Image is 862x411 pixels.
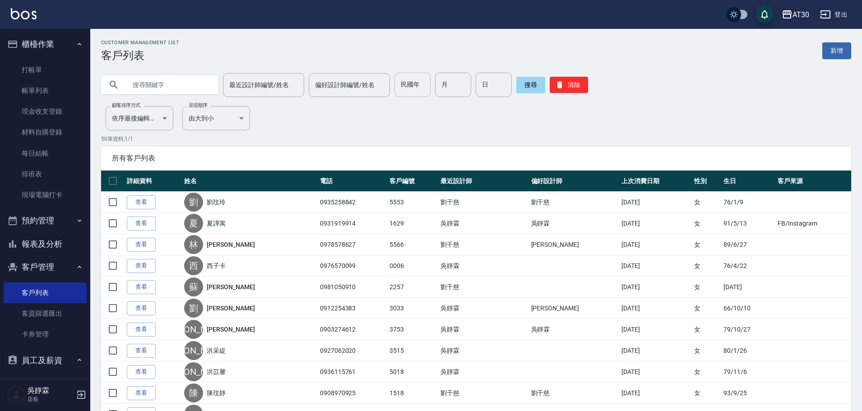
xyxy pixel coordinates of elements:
[127,195,156,209] a: 查看
[438,234,528,255] td: 劉千慈
[387,298,438,319] td: 3033
[4,80,87,101] a: 帳單列表
[126,73,211,97] input: 搜尋關鍵字
[692,383,721,404] td: 女
[387,192,438,213] td: 5553
[619,255,692,277] td: [DATE]
[619,171,692,192] th: 上次消費日期
[4,303,87,324] a: 客資篩選匯出
[4,282,87,303] a: 客戶列表
[318,319,387,340] td: 0903274612
[101,40,179,46] h2: Customer Management List
[619,277,692,298] td: [DATE]
[775,213,851,234] td: FB/Instagram
[792,9,809,20] div: AT30
[4,185,87,205] a: 現場電腦打卡
[127,259,156,273] a: 查看
[207,346,226,355] a: 洪采緹
[692,192,721,213] td: 女
[184,277,203,296] div: 蘇
[207,219,226,228] a: 夏譁寓
[387,361,438,383] td: 5018
[721,192,775,213] td: 76/1/9
[4,349,87,372] button: 員工及薪資
[619,192,692,213] td: [DATE]
[207,198,226,207] a: 劉玟玲
[550,77,588,93] button: 清除
[184,362,203,381] div: [PERSON_NAME]
[721,213,775,234] td: 91/5/13
[816,6,851,23] button: 登出
[318,213,387,234] td: 0931919914
[529,298,619,319] td: [PERSON_NAME]
[4,101,87,122] a: 現金收支登錄
[529,171,619,192] th: 偏好設計師
[7,386,25,404] img: Person
[822,42,851,59] a: 新增
[438,192,528,213] td: 劉千慈
[184,193,203,212] div: 劉
[692,361,721,383] td: 女
[207,240,255,249] a: [PERSON_NAME]
[529,234,619,255] td: [PERSON_NAME]
[4,60,87,80] a: 打帳單
[438,171,528,192] th: 最近設計師
[387,171,438,192] th: 客戶編號
[619,361,692,383] td: [DATE]
[184,341,203,360] div: [PERSON_NAME]
[184,235,203,254] div: 林
[184,320,203,339] div: [PERSON_NAME]
[184,299,203,318] div: 劉
[4,122,87,143] a: 材料自購登錄
[692,255,721,277] td: 女
[721,255,775,277] td: 76/4/22
[387,213,438,234] td: 1629
[438,340,528,361] td: 吳靜霖
[721,171,775,192] th: 生日
[721,361,775,383] td: 79/11/6
[755,5,774,23] button: save
[721,340,775,361] td: 80/1/26
[721,277,775,298] td: [DATE]
[529,319,619,340] td: 吳靜霖
[438,277,528,298] td: 劉千慈
[692,213,721,234] td: 女
[184,256,203,275] div: 西
[4,255,87,279] button: 客戶管理
[318,361,387,383] td: 0936115761
[438,319,528,340] td: 吳靜霖
[619,213,692,234] td: [DATE]
[318,255,387,277] td: 0976570099
[619,234,692,255] td: [DATE]
[318,171,387,192] th: 電話
[529,213,619,234] td: 吳靜霖
[11,8,37,19] img: Logo
[101,135,851,143] p: 50 筆資料, 1 / 1
[619,298,692,319] td: [DATE]
[127,238,156,252] a: 查看
[4,143,87,164] a: 每日結帳
[387,255,438,277] td: 0006
[318,277,387,298] td: 0981050910
[387,383,438,404] td: 1518
[127,323,156,337] a: 查看
[101,49,179,62] h3: 客戶列表
[619,383,692,404] td: [DATE]
[4,375,87,396] a: 員工列表
[775,171,851,192] th: 客戶來源
[438,298,528,319] td: 吳靜霖
[387,340,438,361] td: 3515
[529,192,619,213] td: 劉千慈
[619,319,692,340] td: [DATE]
[318,383,387,404] td: 0908970925
[516,77,545,93] button: 搜尋
[318,234,387,255] td: 0978578627
[112,102,140,109] label: 顧客排序方式
[692,319,721,340] td: 女
[28,386,74,395] h5: 吳靜霖
[692,277,721,298] td: 女
[438,213,528,234] td: 吳靜霖
[127,365,156,379] a: 查看
[127,217,156,231] a: 查看
[387,319,438,340] td: 3753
